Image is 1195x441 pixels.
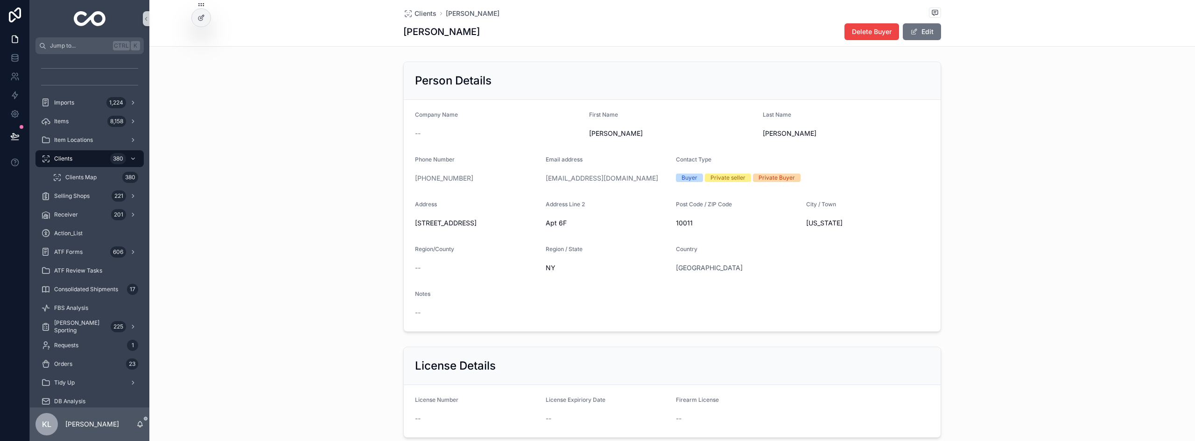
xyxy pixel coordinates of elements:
[403,25,480,38] h1: [PERSON_NAME]
[676,218,799,228] span: 10011
[111,209,126,220] div: 201
[35,337,144,354] a: Requests1
[47,169,144,186] a: Clients Map380
[35,262,144,279] a: ATF Review Tasks
[35,37,144,54] button: Jump to...CtrlK
[74,11,106,26] img: App logo
[852,27,892,36] span: Delete Buyer
[54,230,83,237] span: Action_List
[54,342,78,349] span: Requests
[110,246,126,258] div: 606
[54,304,88,312] span: FBS Analysis
[546,218,669,228] span: Apt 6F
[806,201,836,208] span: City / Town
[759,174,795,182] div: Private Buyer
[35,94,144,111] a: Imports1,224
[546,245,583,252] span: Region / State
[35,356,144,372] a: Orders23
[106,97,126,108] div: 1,224
[546,201,585,208] span: Address Line 2
[763,129,929,138] span: [PERSON_NAME]
[113,41,130,50] span: Ctrl
[546,156,583,163] span: Email address
[676,263,743,273] a: [GEOGRAPHIC_DATA]
[415,9,436,18] span: Clients
[546,174,658,183] a: [EMAIL_ADDRESS][DOMAIN_NAME]
[415,156,455,163] span: Phone Number
[415,308,421,317] span: --
[35,188,144,204] a: Selling Shops221
[35,225,144,242] a: Action_List
[844,23,899,40] button: Delete Buyer
[415,201,437,208] span: Address
[415,174,473,183] a: [PHONE_NUMBER]
[546,396,605,403] span: License Expiriory Date
[35,300,144,316] a: FBS Analysis
[806,218,929,228] span: [US_STATE]
[546,263,669,273] span: NY
[676,396,719,403] span: Firearm License
[127,340,138,351] div: 1
[127,284,138,295] div: 17
[126,358,138,370] div: 23
[132,42,139,49] span: K
[30,54,149,407] div: scrollable content
[54,360,72,368] span: Orders
[446,9,499,18] a: [PERSON_NAME]
[65,174,97,181] span: Clients Map
[710,174,745,182] div: Private seller
[35,206,144,223] a: Receiver201
[35,318,144,335] a: [PERSON_NAME] Sporting225
[111,321,126,332] div: 225
[35,150,144,167] a: Clients380
[35,113,144,130] a: Items8,158
[589,129,756,138] span: [PERSON_NAME]
[35,132,144,148] a: Item Locations
[54,155,72,162] span: Clients
[676,245,697,252] span: Country
[676,156,711,163] span: Contact Type
[403,9,436,18] a: Clients
[50,42,109,49] span: Jump to...
[54,286,118,293] span: Consolidated Shipments
[54,267,102,274] span: ATF Review Tasks
[415,358,496,373] h2: License Details
[415,414,421,423] span: --
[415,73,492,88] h2: Person Details
[110,153,126,164] div: 380
[415,245,454,252] span: Region/County
[107,116,126,127] div: 8,158
[35,374,144,391] a: Tidy Up
[54,192,90,200] span: Selling Shops
[35,281,144,298] a: Consolidated Shipments17
[54,379,75,386] span: Tidy Up
[112,190,126,202] div: 221
[54,248,83,256] span: ATF Forms
[682,174,697,182] div: Buyer
[122,172,138,183] div: 380
[676,414,682,423] span: --
[763,111,791,118] span: Last Name
[676,201,732,208] span: Post Code / ZIP Code
[54,118,69,125] span: Items
[42,419,51,430] span: KL
[903,23,941,40] button: Edit
[54,136,93,144] span: Item Locations
[415,218,538,228] span: [STREET_ADDRESS]
[54,319,107,334] span: [PERSON_NAME] Sporting
[54,99,74,106] span: Imports
[589,111,618,118] span: First Name
[415,111,458,118] span: Company Name
[546,414,551,423] span: --
[415,290,430,297] span: Notes
[415,129,421,138] span: --
[35,244,144,260] a: ATF Forms606
[54,398,85,405] span: DB Analysis
[415,263,421,273] span: --
[415,396,458,403] span: License Number
[65,420,119,429] p: [PERSON_NAME]
[35,393,144,410] a: DB Analysis
[54,211,78,218] span: Receiver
